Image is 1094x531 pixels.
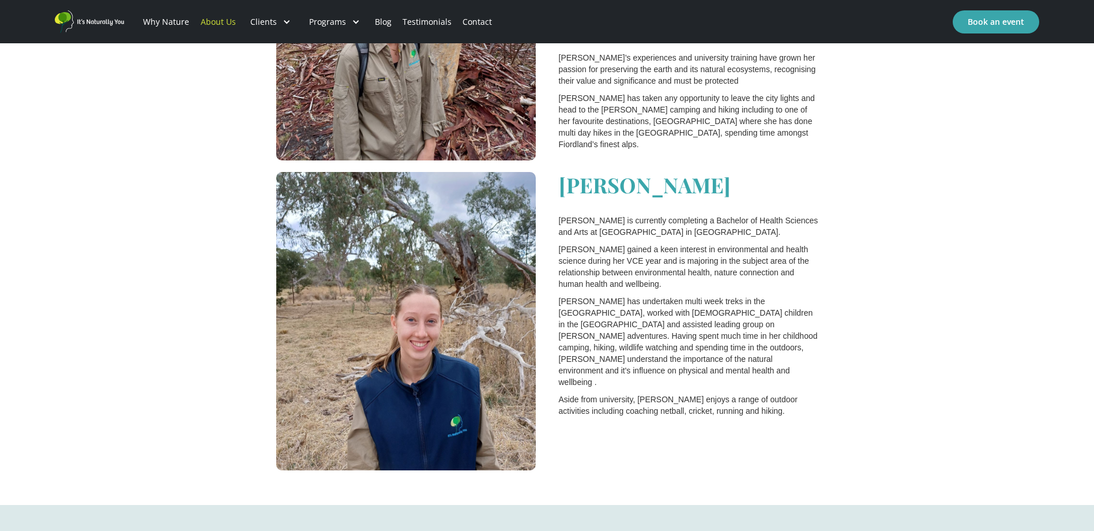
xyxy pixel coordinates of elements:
div: Clients [250,16,277,28]
a: home [55,10,124,33]
div: Programs [309,16,346,28]
p: [PERSON_NAME] is currently completing a Bachelor of Health Sciences and Arts at [GEOGRAPHIC_DATA]... [559,215,818,238]
h1: [PERSON_NAME] [559,172,818,197]
a: About Us [195,2,241,42]
div: Programs [300,2,369,42]
a: Blog [369,2,397,42]
a: Book an event [953,10,1039,33]
div: Clients [241,2,300,42]
p: [PERSON_NAME] gained a keen interest in environmental and health science during her VCE year and ... [559,244,818,290]
a: Testimonials [397,2,457,42]
a: Why Nature [138,2,195,42]
p: Aside from university, [PERSON_NAME] enjoys a range of outdoor activities including coaching netb... [559,394,818,417]
p: [PERSON_NAME] has undertaken multi week treks in the [GEOGRAPHIC_DATA], worked with [DEMOGRAPHIC_... [559,296,818,388]
p: [PERSON_NAME] has taken any opportunity to leave the city lights and head to the [PERSON_NAME] ca... [559,92,818,150]
a: Contact [457,2,498,42]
